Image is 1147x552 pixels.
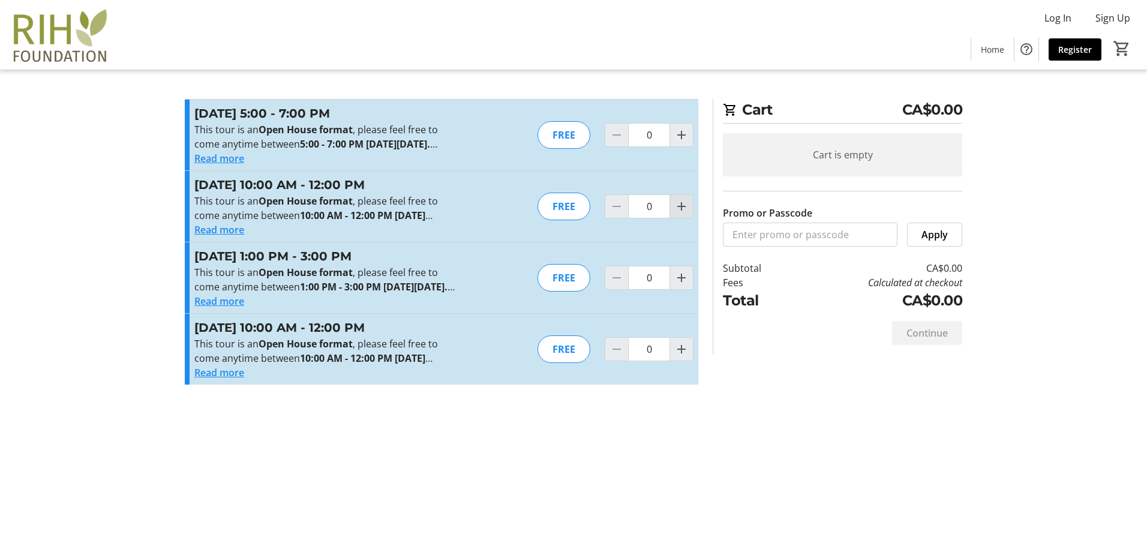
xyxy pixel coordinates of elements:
[921,227,948,242] span: Apply
[723,99,962,124] h2: Cart
[538,121,590,149] div: FREE
[1049,38,1101,61] a: Register
[194,294,244,308] button: Read more
[723,133,962,176] div: Cart is empty
[259,194,353,208] strong: Open House format
[628,266,670,290] input: Tuesday, August 19, 2025 - 1:00 PM - 3:00 PM Quantity
[194,151,244,166] button: Read more
[259,123,353,136] strong: Open House format
[194,176,457,194] h3: [DATE] 10:00 AM - 12:00 PM
[971,38,1014,61] a: Home
[7,5,114,65] img: Royal Inland Hospital Foundation 's Logo
[1095,11,1130,25] span: Sign Up
[538,193,590,220] div: FREE
[1111,38,1133,59] button: Cart
[907,223,962,247] button: Apply
[538,264,590,292] div: FREE
[981,43,1004,56] span: Home
[194,223,244,237] button: Read more
[194,337,457,365] p: This tour is an , please feel free to come anytime between
[194,194,457,223] p: This tour is an , please feel free to come anytime between
[259,337,353,350] strong: Open House format
[792,290,962,311] td: CA$0.00
[723,261,792,275] td: Subtotal
[1086,8,1140,28] button: Sign Up
[902,99,963,121] span: CA$0.00
[194,209,433,236] strong: 10:00 AM - 12:00 PM [DATE][DATE].
[1044,11,1071,25] span: Log In
[792,261,962,275] td: CA$0.00
[723,223,897,247] input: Enter promo or passcode
[538,335,590,363] div: FREE
[194,265,457,294] p: This tour is an , please feel free to come anytime between
[194,122,457,151] p: This tour is an , please feel free to come anytime between
[194,365,244,380] button: Read more
[628,194,670,218] input: Tuesday, August 19, 2025 - 10:00 AM - 12:00 PM Quantity
[670,266,693,289] button: Increment by one
[723,275,792,290] td: Fees
[723,206,812,220] label: Promo or Passcode
[628,337,670,361] input: Thursday, August 21, 2025 - 10:00 AM - 12:00 PM Quantity
[194,247,457,265] h3: [DATE] 1:00 PM - 3:00 PM
[628,123,670,147] input: Monday, August 18, 2025 - 5:00 - 7:00 PM Quantity
[1014,37,1038,61] button: Help
[723,290,792,311] td: Total
[194,104,457,122] h3: [DATE] 5:00 - 7:00 PM
[259,266,353,279] strong: Open House format
[300,137,437,151] strong: 5:00 - 7:00 PM [DATE][DATE].
[1035,8,1081,28] button: Log In
[194,352,433,379] strong: 10:00 AM - 12:00 PM [DATE][DATE].
[300,280,455,293] strong: 1:00 PM - 3:00 PM [DATE][DATE].
[792,275,962,290] td: Calculated at checkout
[670,124,693,146] button: Increment by one
[1058,43,1092,56] span: Register
[670,338,693,361] button: Increment by one
[670,195,693,218] button: Increment by one
[194,319,457,337] h3: [DATE] 10:00 AM - 12:00 PM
